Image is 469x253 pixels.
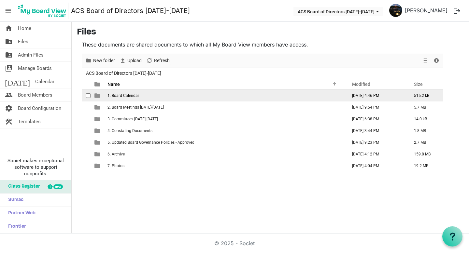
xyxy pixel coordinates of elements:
span: 5. Updated Board Governance Policies - Approved [107,140,194,145]
td: 14.0 kB is template cell column header Size [407,113,443,125]
div: new [53,184,63,189]
img: My Board View Logo [16,3,68,19]
td: June 20, 2024 3:44 PM column header Modified [345,125,407,137]
td: July 10, 2024 4:04 PM column header Modified [345,160,407,172]
span: 2. Board Meetings [DATE]-[DATE] [107,105,164,110]
span: Calendar [35,75,54,88]
span: switch_account [5,62,13,75]
span: folder_shared [5,48,13,61]
span: people [5,88,13,101]
span: 4. Constating Documents [107,128,152,133]
span: Glass Register [5,180,40,193]
td: checkbox [82,90,91,101]
button: Details [432,57,441,65]
span: Size [414,82,423,87]
td: 2.7 MB is template cell column header Size [407,137,443,148]
h3: Files [77,27,464,38]
span: Board Configuration [18,102,61,115]
button: Upload [119,57,143,65]
span: Templates [18,115,41,128]
span: Societ makes exceptional software to support nonprofits. [3,157,68,177]
button: New folder [84,57,116,65]
td: 19.2 MB is template cell column header Size [407,160,443,172]
button: ACS Board of Directors 2024-2025 dropdownbutton [293,7,383,16]
td: checkbox [82,137,91,148]
span: Sumac [5,193,23,206]
td: checkbox [82,160,91,172]
td: checkbox [82,125,91,137]
div: Refresh [144,54,172,68]
button: logout [450,4,464,18]
button: Refresh [145,57,171,65]
img: m-dTpnBF_tlO4K6xenF10sU1D5ipUpE1k0fBkphRAVex5LDKgy7TzKuCFNd5_jJu_ufj7j4MyDkpIPdVQq1Kvw_thumb.png [389,4,402,17]
span: Admin Files [18,48,44,61]
td: is template cell column header type [91,160,106,172]
td: is template cell column header type [91,148,106,160]
span: Partner Web [5,207,36,220]
span: folder_shared [5,35,13,48]
div: Details [431,54,442,68]
td: 2. Board Meetings 2024-2025 is template cell column header Name [106,101,345,113]
a: © 2025 - Societ [214,240,255,246]
span: New folder [92,57,116,65]
td: October 21, 2024 4:12 PM column header Modified [345,148,407,160]
span: 3. Committees [DATE]-[DATE] [107,117,158,121]
span: ACS Board of Directors [DATE]-[DATE] [85,69,163,77]
td: checkbox [82,101,91,113]
span: 1. Board Calendar [107,93,139,98]
td: March 27, 2025 9:23 PM column header Modified [345,137,407,148]
span: settings [5,102,13,115]
span: Home [18,22,31,35]
p: These documents are shared documents to which all My Board View members have access. [82,41,443,48]
span: Frontier [5,220,26,233]
td: is template cell column header type [91,113,106,125]
span: Files [18,35,28,48]
span: Manage Boards [18,62,52,75]
td: May 22, 2025 9:54 PM column header Modified [345,101,407,113]
td: 6. Archive is template cell column header Name [106,148,345,160]
td: 7. Photos is template cell column header Name [106,160,345,172]
span: Board Members [18,88,52,101]
span: Modified [352,82,370,87]
td: 5. Updated Board Governance Policies - Approved is template cell column header Name [106,137,345,148]
span: Name [107,82,120,87]
span: menu [2,5,14,17]
a: My Board View Logo [16,3,71,19]
td: 5.7 MB is template cell column header Size [407,101,443,113]
div: Upload [117,54,144,68]
span: 7. Photos [107,164,124,168]
a: ACS Board of Directors [DATE]-[DATE] [71,4,190,17]
td: January 17, 2025 6:38 PM column header Modified [345,113,407,125]
a: [PERSON_NAME] [402,4,450,17]
span: construction [5,115,13,128]
span: Refresh [153,57,170,65]
td: is template cell column header type [91,101,106,113]
span: Upload [127,57,142,65]
td: 4. Constating Documents is template cell column header Name [106,125,345,137]
td: is template cell column header type [91,125,106,137]
td: checkbox [82,113,91,125]
button: View dropdownbutton [421,57,429,65]
span: [DATE] [5,75,30,88]
td: is template cell column header type [91,90,106,101]
div: New folder [83,54,117,68]
td: is template cell column header type [91,137,106,148]
td: checkbox [82,148,91,160]
td: 1. Board Calendar is template cell column header Name [106,90,345,101]
td: 159.8 MB is template cell column header Size [407,148,443,160]
td: 515.2 kB is template cell column header Size [407,90,443,101]
td: November 14, 2023 4:46 PM column header Modified [345,90,407,101]
span: home [5,22,13,35]
td: 1.8 MB is template cell column header Size [407,125,443,137]
div: View [420,54,431,68]
span: 6. Archive [107,152,125,156]
td: 3. Committees 2024-2025 is template cell column header Name [106,113,345,125]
